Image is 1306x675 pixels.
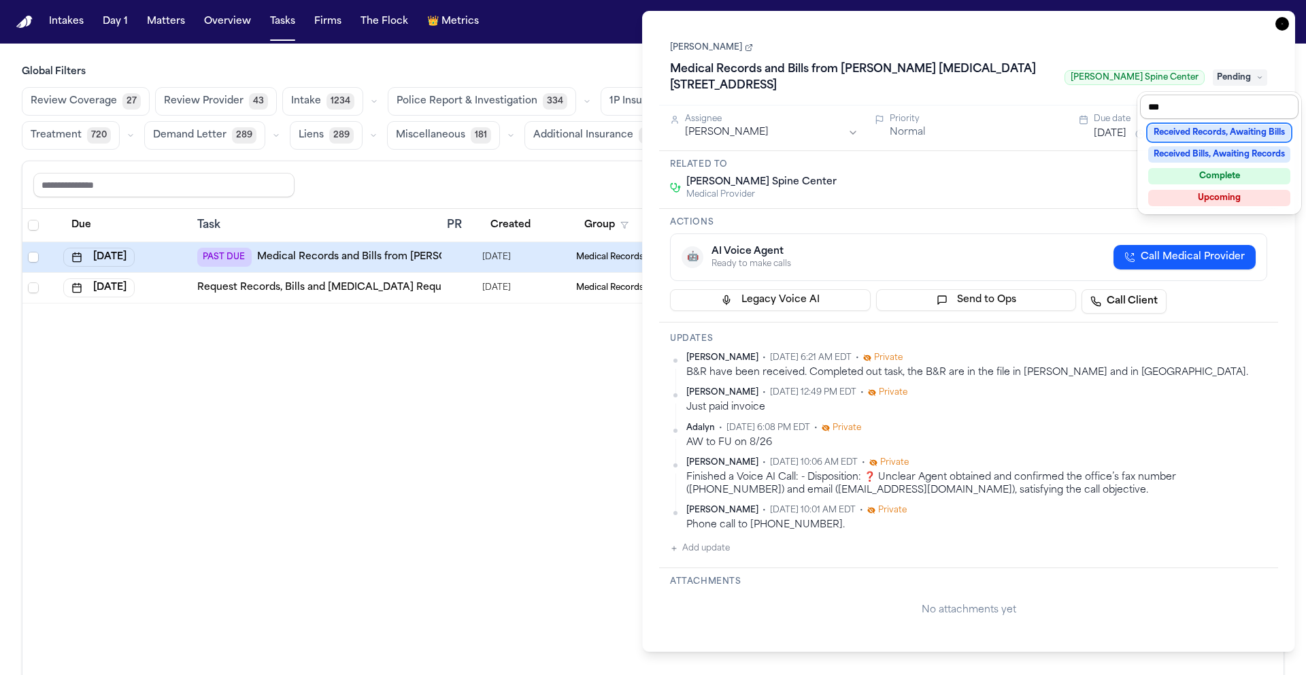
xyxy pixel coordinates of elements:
button: Intake1234 [282,87,363,116]
button: Review Coverage27 [22,87,150,116]
span: Pending [1213,69,1267,86]
div: Complete [1148,168,1290,184]
button: Police Report & Investigation334 [388,87,576,116]
button: [DATE] [63,278,135,297]
button: crownMetrics [422,10,484,34]
button: Intakes [44,10,89,34]
span: 43 [249,93,268,110]
div: Received Records, Awaiting Bills [1148,125,1290,141]
span: Treatment [31,129,82,142]
a: Home [16,16,33,29]
button: Matters [141,10,190,34]
button: Additional Insurance0 [524,121,661,150]
span: Liens [299,129,324,142]
button: Overview [199,10,256,34]
span: 289 [232,127,256,144]
span: 1P Insurance [609,95,670,108]
h3: Global Filters [22,65,1284,79]
button: Liens289 [290,121,363,150]
button: The Flock [355,10,414,34]
span: 289 [329,127,354,144]
span: Additional Insurance [533,129,633,142]
div: Received Bills, Awaiting Records [1148,146,1290,163]
span: 181 [471,127,491,144]
span: Review Provider [164,95,244,108]
button: Day 1 [97,10,133,34]
span: Review Coverage [31,95,117,108]
span: 1234 [326,93,354,110]
span: 0 [639,127,652,144]
button: Firms [309,10,347,34]
span: 334 [543,93,567,110]
button: Treatment720 [22,121,120,150]
div: Upcoming [1148,190,1290,206]
button: Tasks [265,10,301,34]
span: 27 [122,93,141,110]
button: Miscellaneous181 [387,121,500,150]
button: 1P Insurance280 [601,87,709,116]
span: 720 [87,127,111,144]
span: Miscellaneous [396,129,465,142]
span: Police Report & Investigation [397,95,537,108]
img: Finch Logo [16,16,33,29]
button: Review Provider43 [155,87,277,116]
span: Intake [291,95,321,108]
button: Demand Letter289 [144,121,265,150]
span: Demand Letter [153,129,227,142]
